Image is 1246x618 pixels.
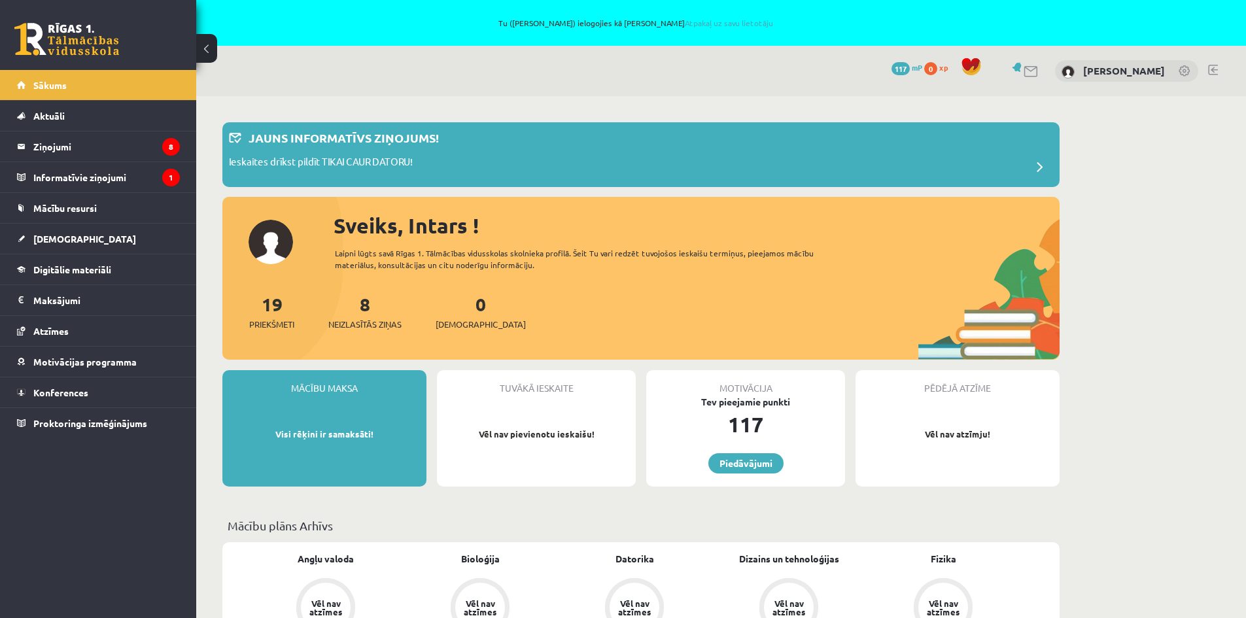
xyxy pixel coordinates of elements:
span: Neizlasītās ziņas [328,318,402,331]
div: Tev pieejamie punkti [646,395,845,409]
p: Visi rēķini ir samaksāti! [229,428,420,441]
div: Vēl nav atzīmes [462,599,498,616]
a: 0 xp [924,62,954,73]
span: Mācību resursi [33,202,97,214]
span: Proktoringa izmēģinājums [33,417,147,429]
a: Bioloģija [461,552,500,566]
p: Vēl nav atzīmju! [862,428,1053,441]
span: Tu ([PERSON_NAME]) ielogojies kā [PERSON_NAME] [150,19,1122,27]
a: 117 mP [891,62,922,73]
div: Vēl nav atzīmes [770,599,807,616]
a: Jauns informatīvs ziņojums! Ieskaites drīkst pildīt TIKAI CAUR DATORU! [229,129,1053,180]
p: Vēl nav pievienotu ieskaišu! [443,428,629,441]
span: xp [939,62,948,73]
a: Digitālie materiāli [17,254,180,284]
a: [PERSON_NAME] [1083,64,1165,77]
a: [DEMOGRAPHIC_DATA] [17,224,180,254]
a: Informatīvie ziņojumi1 [17,162,180,192]
span: Digitālie materiāli [33,264,111,275]
div: Vēl nav atzīmes [925,599,961,616]
img: Intars Spriedējs [1062,65,1075,78]
a: Mācību resursi [17,193,180,223]
div: Tuvākā ieskaite [437,370,636,395]
span: 0 [924,62,937,75]
a: Rīgas 1. Tālmācības vidusskola [14,23,119,56]
span: Priekšmeti [249,318,294,331]
a: Fizika [931,552,956,566]
p: Ieskaites drīkst pildīt TIKAI CAUR DATORU! [229,154,413,173]
span: Atzīmes [33,325,69,337]
i: 1 [162,169,180,186]
div: Motivācija [646,370,845,395]
div: Vēl nav atzīmes [616,599,653,616]
legend: Informatīvie ziņojumi [33,162,180,192]
a: Motivācijas programma [17,347,180,377]
span: 117 [891,62,910,75]
legend: Ziņojumi [33,131,180,162]
legend: Maksājumi [33,285,180,315]
span: [DEMOGRAPHIC_DATA] [436,318,526,331]
a: Aktuāli [17,101,180,131]
p: Mācību plāns Arhīvs [228,517,1054,534]
span: [DEMOGRAPHIC_DATA] [33,233,136,245]
a: Proktoringa izmēģinājums [17,408,180,438]
i: 8 [162,138,180,156]
a: 0[DEMOGRAPHIC_DATA] [436,292,526,331]
div: Laipni lūgts savā Rīgas 1. Tālmācības vidusskolas skolnieka profilā. Šeit Tu vari redzēt tuvojošo... [335,247,837,271]
div: 117 [646,409,845,440]
a: Atpakaļ uz savu lietotāju [685,18,773,28]
span: Sākums [33,79,67,91]
div: Mācību maksa [222,370,426,395]
div: Pēdējā atzīme [856,370,1060,395]
a: 19Priekšmeti [249,292,294,331]
a: Ziņojumi8 [17,131,180,162]
a: Piedāvājumi [708,453,784,473]
a: Maksājumi [17,285,180,315]
a: Angļu valoda [298,552,354,566]
span: Konferences [33,386,88,398]
span: Motivācijas programma [33,356,137,368]
div: Sveiks, Intars ! [334,210,1060,241]
a: 8Neizlasītās ziņas [328,292,402,331]
a: Dizains un tehnoloģijas [739,552,839,566]
a: Datorika [615,552,654,566]
a: Konferences [17,377,180,407]
a: Sākums [17,70,180,100]
span: mP [912,62,922,73]
a: Atzīmes [17,316,180,346]
p: Jauns informatīvs ziņojums! [249,129,439,146]
div: Vēl nav atzīmes [307,599,344,616]
span: Aktuāli [33,110,65,122]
